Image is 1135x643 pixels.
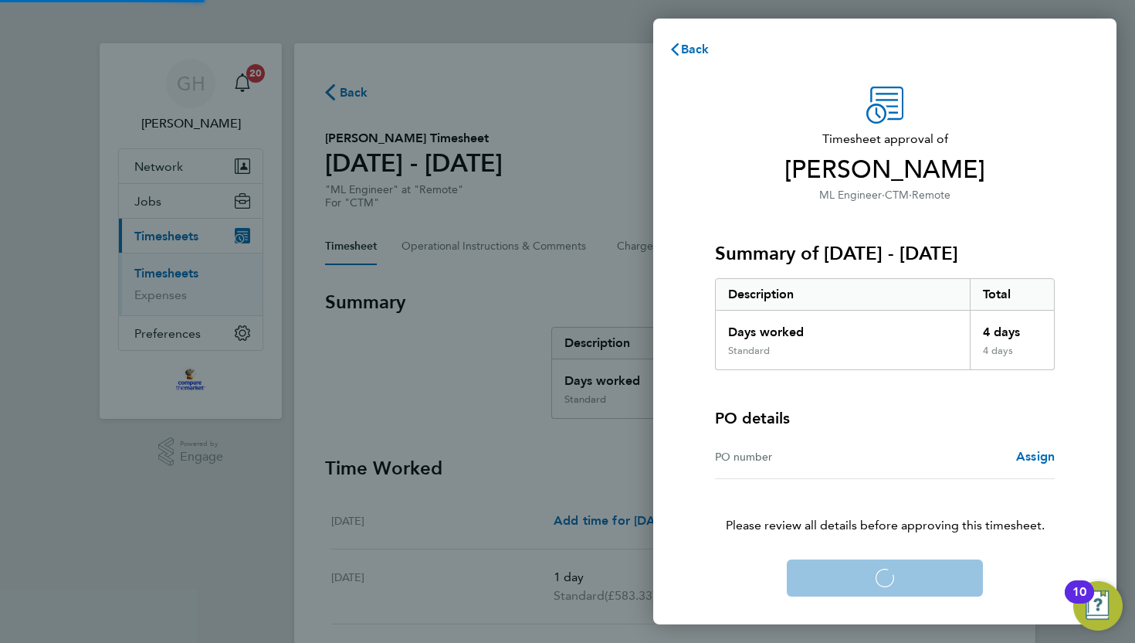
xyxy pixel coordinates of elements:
div: Total [970,279,1055,310]
h4: PO details [715,407,790,429]
h3: Summary of [DATE] - [DATE] [715,241,1055,266]
p: Please review all details before approving this timesheet. [696,479,1073,535]
span: Remote [912,189,950,202]
div: 10 [1072,592,1086,612]
span: [PERSON_NAME] [715,155,1055,185]
div: PO number [715,447,885,466]
span: Assign [1016,449,1055,464]
span: Timesheet approval of [715,130,1055,148]
span: CTM [885,189,909,202]
span: · [882,189,885,202]
div: Days worked [716,311,970,345]
div: Standard [728,345,770,357]
a: Assign [1016,447,1055,466]
span: Back [681,42,710,56]
span: ML Engineer [819,189,882,202]
span: · [909,189,912,202]
button: Open Resource Center, 10 new notifications [1073,581,1123,631]
div: Description [716,279,970,310]
div: 4 days [970,311,1055,345]
button: Back [653,34,725,65]
div: 4 days [970,345,1055,369]
div: Summary of 25 - 31 Aug 2025 [715,278,1055,370]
